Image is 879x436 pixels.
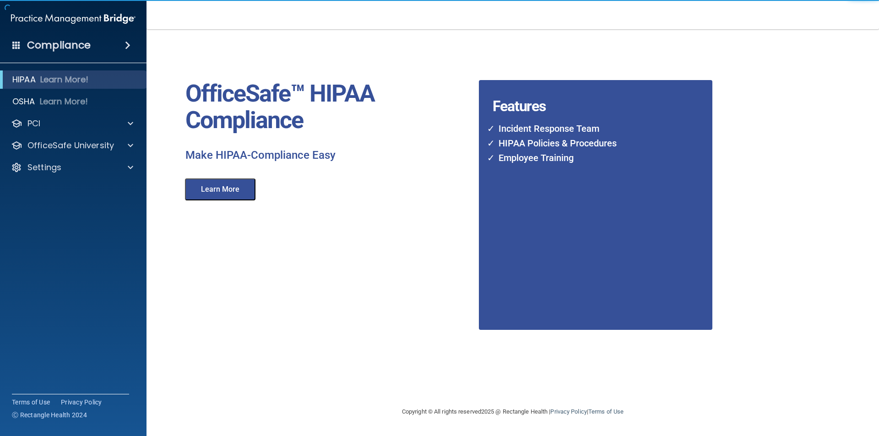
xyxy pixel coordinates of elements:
[27,39,91,52] h4: Compliance
[12,96,35,107] p: OSHA
[588,408,624,415] a: Terms of Use
[185,178,255,200] button: Learn More
[11,140,133,151] a: OfficeSafe University
[12,398,50,407] a: Terms of Use
[40,74,89,85] p: Learn More!
[12,410,87,420] span: Ⓒ Rectangle Health 2024
[27,140,114,151] p: OfficeSafe University
[179,186,265,193] a: Learn More
[11,10,136,28] img: PMB logo
[61,398,102,407] a: Privacy Policy
[27,118,40,129] p: PCI
[493,151,676,165] li: Employee Training
[346,397,680,426] div: Copyright © All rights reserved 2025 @ Rectangle Health | |
[493,121,676,136] li: Incident Response Team
[479,80,688,98] h4: Features
[550,408,586,415] a: Privacy Policy
[493,136,676,151] li: HIPAA Policies & Procedures
[11,118,133,129] a: PCI
[721,371,868,408] iframe: Drift Widget Chat Controller
[40,96,88,107] p: Learn More!
[185,81,472,134] p: OfficeSafe™ HIPAA Compliance
[12,74,36,85] p: HIPAA
[11,162,133,173] a: Settings
[27,162,61,173] p: Settings
[185,148,472,163] p: Make HIPAA-Compliance Easy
